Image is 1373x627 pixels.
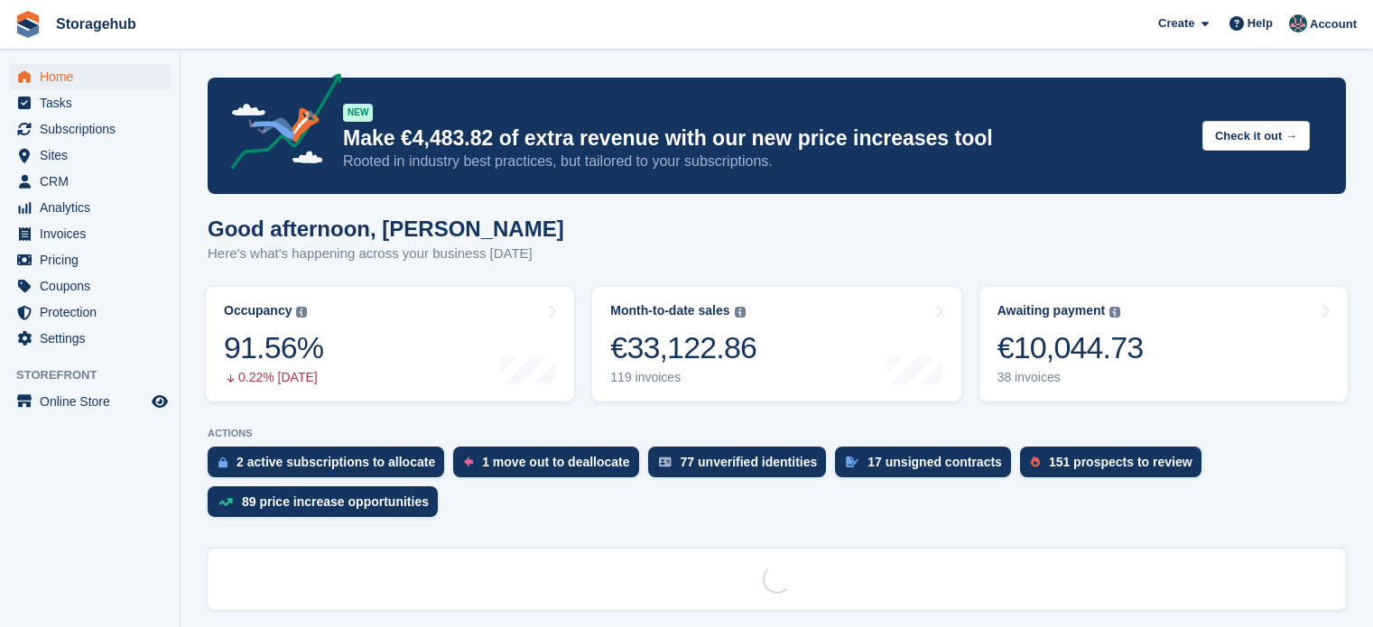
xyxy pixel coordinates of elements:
[592,287,960,401] a: Month-to-date sales €33,122.86 119 invoices
[997,370,1144,385] div: 38 invoices
[1202,121,1310,151] button: Check it out →
[9,169,171,194] a: menu
[1248,14,1273,32] span: Help
[9,195,171,220] a: menu
[735,307,746,318] img: icon-info-grey-7440780725fd019a000dd9b08b2336e03edf1995a4989e88bcd33f0948082b44.svg
[9,221,171,246] a: menu
[40,326,148,351] span: Settings
[40,247,148,272] span: Pricing
[208,428,1346,439] p: ACTIONS
[867,455,1002,469] div: 17 unsigned contracts
[224,329,323,366] div: 91.56%
[9,143,171,168] a: menu
[218,498,233,506] img: price_increase_opportunities-93ffe204e8149a01c8c9dc8f82e8f89637d9d84a8eef4429ea346261dce0b2c0.svg
[1158,14,1194,32] span: Create
[9,247,171,272] a: menu
[9,326,171,351] a: menu
[610,329,756,366] div: €33,122.86
[659,456,672,467] img: verify_identity-adf6edd0f0f0b5bbfe63781bf79b02c33cf7c696d77639b501bdc392416b5a36.svg
[218,456,227,468] img: active_subscription_to_allocate_icon-d502201f5373d7db506a760aba3b589e785aa758c864c3986d89f69b8ff3...
[1049,455,1192,469] div: 151 prospects to review
[9,300,171,325] a: menu
[482,455,629,469] div: 1 move out to deallocate
[343,125,1188,152] p: Make €4,483.82 of extra revenue with our new price increases tool
[681,455,818,469] div: 77 unverified identities
[224,303,292,318] div: Occupancy
[40,143,148,168] span: Sites
[846,456,858,467] img: contract_signature_icon-13c848040528278c33f63329250d36e43548de30e8caae1d1a13099fd9432cc5.svg
[40,221,148,246] span: Invoices
[40,90,148,115] span: Tasks
[208,244,564,264] p: Here's what's happening across your business [DATE]
[40,195,148,220] span: Analytics
[835,447,1020,486] a: 17 unsigned contracts
[9,273,171,299] a: menu
[610,370,756,385] div: 119 invoices
[49,9,144,39] a: Storagehub
[997,329,1144,366] div: €10,044.73
[40,64,148,89] span: Home
[9,389,171,414] a: menu
[648,447,836,486] a: 77 unverified identities
[237,455,435,469] div: 2 active subscriptions to allocate
[224,370,323,385] div: 0.22% [DATE]
[206,287,574,401] a: Occupancy 91.56% 0.22% [DATE]
[979,287,1348,401] a: Awaiting payment €10,044.73 38 invoices
[9,64,171,89] a: menu
[40,273,148,299] span: Coupons
[40,300,148,325] span: Protection
[464,456,473,467] img: move_outs_to_deallocate_icon-f764333ba52eb49d3ac5e1228854f67142a1ed5810a6f6cc68b1a99e826820c5.svg
[40,169,148,194] span: CRM
[242,494,429,509] div: 89 price increase opportunities
[149,391,171,412] a: Preview store
[1109,307,1120,318] img: icon-info-grey-7440780725fd019a000dd9b08b2336e03edf1995a4989e88bcd33f0948082b44.svg
[453,447,647,486] a: 1 move out to deallocate
[40,389,148,414] span: Online Store
[997,303,1106,318] div: Awaiting payment
[1289,14,1307,32] img: Anirudh Muralidharan
[16,366,180,384] span: Storefront
[208,486,447,526] a: 89 price increase opportunities
[1031,456,1040,467] img: prospect-51fa495bee0391a8d652442698ab0144808aea92771e9ea1ae160a38d050c398.svg
[296,307,307,318] img: icon-info-grey-7440780725fd019a000dd9b08b2336e03edf1995a4989e88bcd33f0948082b44.svg
[216,73,342,176] img: price-adjustments-announcement-icon-8257ccfd72463d97f412b2fc003d46551f7dbcb40ab6d574587a9cd5c0d94...
[14,11,42,38] img: stora-icon-8386f47178a22dfd0bd8f6a31ec36ba5ce8667c1dd55bd0f319d3a0aa187defe.svg
[208,447,453,486] a: 2 active subscriptions to allocate
[343,104,373,122] div: NEW
[610,303,729,318] div: Month-to-date sales
[208,217,564,241] h1: Good afternoon, [PERSON_NAME]
[1310,15,1357,33] span: Account
[1020,447,1211,486] a: 151 prospects to review
[40,116,148,142] span: Subscriptions
[9,116,171,142] a: menu
[9,90,171,115] a: menu
[343,152,1188,171] p: Rooted in industry best practices, but tailored to your subscriptions.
